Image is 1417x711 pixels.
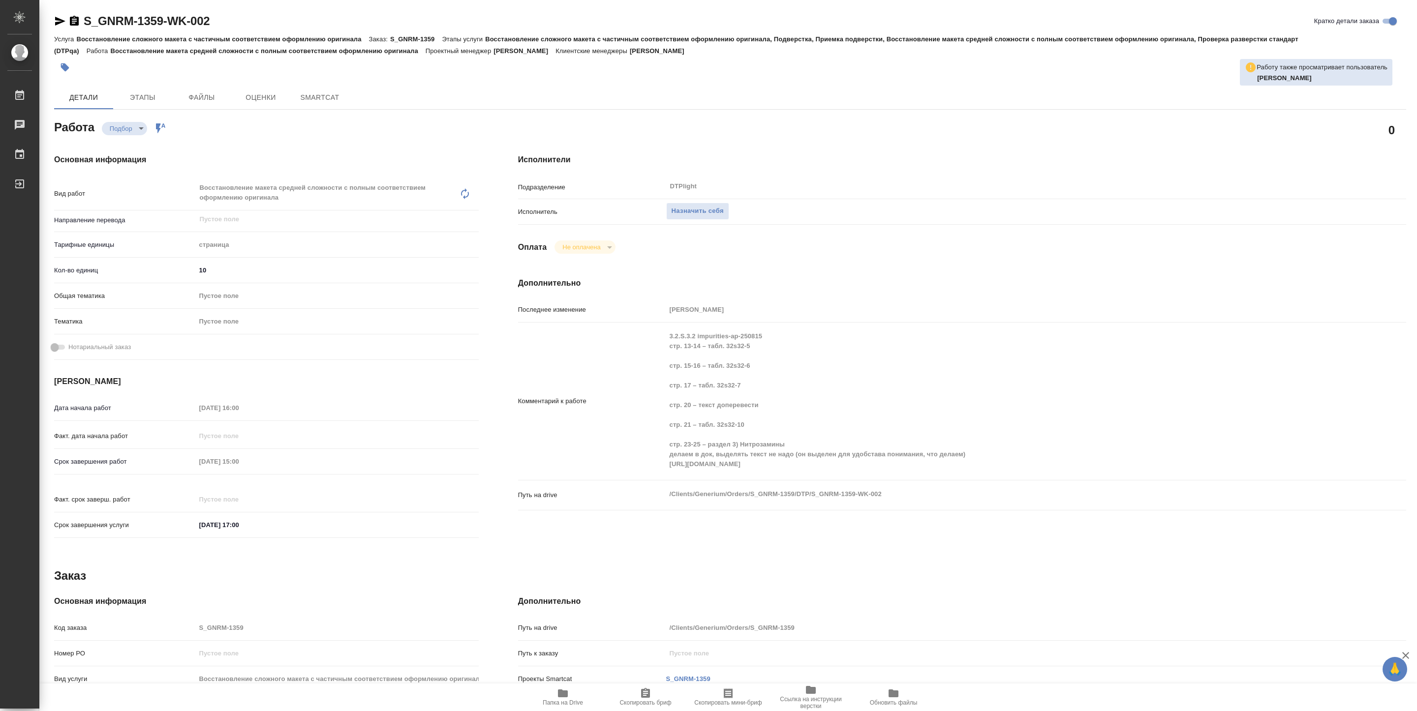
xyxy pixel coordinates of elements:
p: [PERSON_NAME] [630,47,692,55]
input: Пустое поле [666,621,1332,635]
p: Оксютович Ирина [1257,73,1387,83]
input: Пустое поле [196,492,282,506]
button: Добавить тэг [54,57,76,78]
p: Восстановление сложного макета с частичным соответствием оформлению оригинала [76,35,369,43]
span: Детали [60,91,107,104]
h4: [PERSON_NAME] [54,376,479,387]
button: Назначить себя [666,203,729,220]
button: 🙏 [1383,657,1407,681]
div: Подбор [554,240,615,254]
span: Скопировать бриф [619,699,671,706]
button: Папка на Drive [522,683,604,711]
p: Этапы услуги [442,35,485,43]
p: Путь на drive [518,490,666,500]
p: Проектный менеджер [426,47,493,55]
p: Кол-во единиц [54,266,196,275]
h2: 0 [1388,121,1395,138]
a: S_GNRM-1359-WK-002 [84,14,210,28]
span: 🙏 [1386,659,1403,680]
span: Папка на Drive [543,699,583,706]
button: Подбор [107,124,135,133]
p: Последнее изменение [518,305,666,315]
p: Тематика [54,317,196,326]
input: Пустое поле [196,621,479,635]
input: Пустое поле [196,429,282,443]
p: Проекты Smartcat [518,674,666,684]
p: Общая тематика [54,291,196,301]
h4: Дополнительно [518,277,1406,289]
p: Клиентские менеджеры [555,47,630,55]
h4: Основная информация [54,154,479,166]
p: Факт. дата начала работ [54,431,196,441]
input: Пустое поле [196,672,479,686]
h4: Исполнители [518,154,1406,166]
p: Срок завершения услуги [54,520,196,530]
input: Пустое поле [196,646,479,660]
span: Назначить себя [672,206,724,217]
input: ✎ Введи что-нибудь [196,518,282,532]
div: страница [196,237,479,253]
p: Факт. срок заверш. работ [54,495,196,504]
div: Пустое поле [199,317,467,326]
p: Восстановление сложного макета с частичным соответствием оформлению оригинала, Подверстка, Приемк... [54,35,1298,55]
input: Пустое поле [199,213,456,225]
p: Путь на drive [518,623,666,633]
input: Пустое поле [666,646,1332,660]
p: Дата начала работ [54,403,196,413]
button: Скопировать бриф [604,683,687,711]
span: Ссылка на инструкции верстки [775,696,846,710]
p: Работа [87,47,111,55]
button: Ссылка на инструкции верстки [770,683,852,711]
p: Услуга [54,35,76,43]
span: Этапы [119,91,166,104]
span: Кратко детали заказа [1314,16,1379,26]
input: Пустое поле [196,401,282,415]
h4: Оплата [518,241,547,253]
b: [PERSON_NAME] [1257,74,1312,82]
button: Скопировать ссылку [68,15,80,27]
h2: Заказ [54,568,86,584]
p: Срок завершения работ [54,457,196,467]
p: Восстановление макета средней сложности с полным соответствием оформлению оригинала [110,47,425,55]
p: Направление перевода [54,215,196,225]
p: Вид услуги [54,674,196,684]
div: Пустое поле [196,288,479,304]
button: Скопировать ссылку для ЯМессенджера [54,15,66,27]
p: Исполнитель [518,207,666,217]
input: Пустое поле [196,454,282,469]
input: Пустое поле [666,302,1332,317]
button: Не оплачена [559,243,603,251]
a: S_GNRM-1359 [666,675,710,682]
p: Подразделение [518,182,666,192]
h4: Дополнительно [518,595,1406,607]
div: Пустое поле [199,291,467,301]
p: Тарифные единицы [54,240,196,250]
p: Код заказа [54,623,196,633]
textarea: /Clients/Generium/Orders/S_GNRM-1359/DTP/S_GNRM-1359-WK-002 [666,486,1332,503]
div: Подбор [102,122,147,135]
p: Работу также просматривает пользователь [1257,62,1387,72]
p: [PERSON_NAME] [493,47,555,55]
h4: Основная информация [54,595,479,607]
span: Нотариальный заказ [68,342,131,352]
p: S_GNRM-1359 [390,35,442,43]
span: SmartCat [296,91,343,104]
span: Файлы [178,91,225,104]
button: Скопировать мини-бриф [687,683,770,711]
span: Обновить файлы [870,699,918,706]
p: Комментарий к работе [518,396,666,406]
p: Номер РО [54,649,196,658]
input: ✎ Введи что-нибудь [196,263,479,277]
p: Заказ: [369,35,390,43]
h2: Работа [54,118,94,135]
p: Вид работ [54,189,196,199]
button: Обновить файлы [852,683,935,711]
textarea: 3.2.S.3.2 impurities-ap-250815 стр. 13-14 – табл. 32s32-5 стр. 15-16 – табл. 32s32-6 стр. 17 – та... [666,328,1332,473]
div: Пустое поле [196,313,479,330]
p: Путь к заказу [518,649,666,658]
span: Оценки [237,91,284,104]
span: Скопировать мини-бриф [694,699,762,706]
